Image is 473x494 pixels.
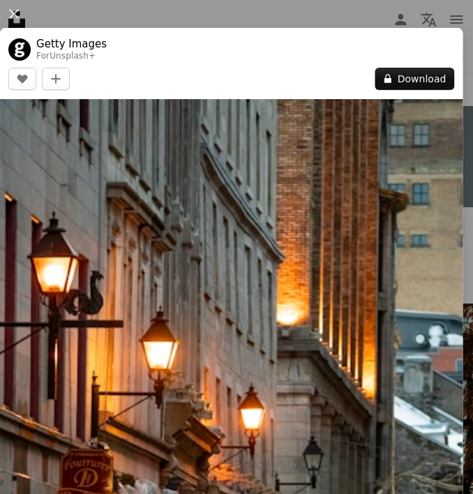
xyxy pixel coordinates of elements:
[8,68,36,90] button: Like
[375,68,454,90] button: Download
[36,37,107,51] a: Getty Images
[50,51,96,61] a: Unsplash+
[8,38,31,61] img: Go to Getty Images's profile
[42,68,70,90] button: Add to Collection
[36,51,107,62] div: For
